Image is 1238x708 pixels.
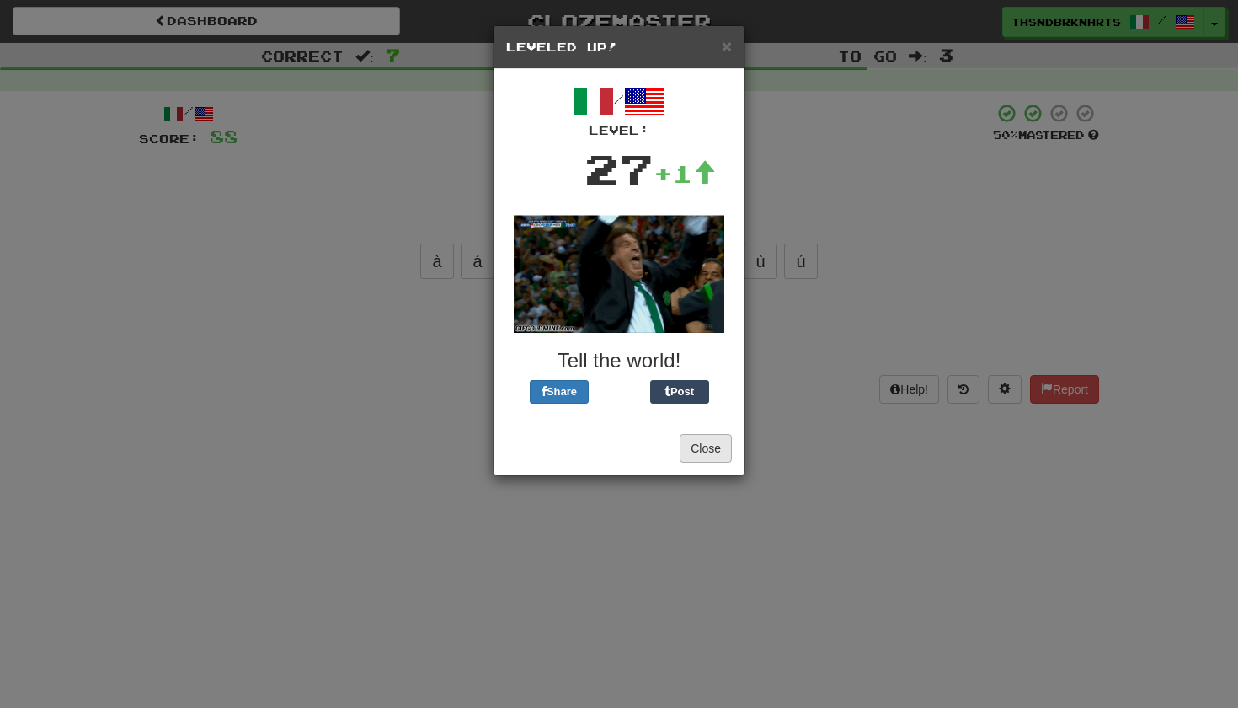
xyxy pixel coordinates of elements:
span: × [722,36,732,56]
div: 27 [584,139,654,198]
div: / [506,82,732,139]
button: Post [650,380,709,404]
img: soccer-coach-305de1daf777ce53eb89c6f6bc29008043040bc4dbfb934f710cb4871828419f.gif [514,215,724,333]
button: Close [722,37,732,55]
div: +1 [654,157,716,190]
button: Share [530,380,589,404]
iframe: X Post Button [589,380,650,404]
button: Close [680,434,732,463]
h5: Leveled Up! [506,39,732,56]
div: Level: [506,122,732,139]
h3: Tell the world! [506,350,732,372]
